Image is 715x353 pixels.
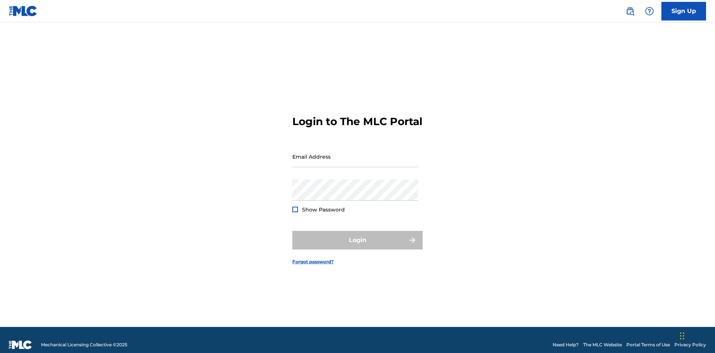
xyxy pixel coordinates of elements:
[680,325,684,347] div: Drag
[645,7,654,16] img: help
[661,2,706,20] a: Sign Up
[41,341,127,348] span: Mechanical Licensing Collective © 2025
[9,340,32,349] img: logo
[9,6,38,16] img: MLC Logo
[623,4,638,19] a: Public Search
[642,4,657,19] div: Help
[626,7,635,16] img: search
[292,115,422,128] h3: Login to The MLC Portal
[292,258,334,265] a: Forgot password?
[626,341,670,348] a: Portal Terms of Use
[583,341,622,348] a: The MLC Website
[674,341,706,348] a: Privacy Policy
[678,317,715,353] iframe: Chat Widget
[302,206,345,213] span: Show Password
[553,341,579,348] a: Need Help?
